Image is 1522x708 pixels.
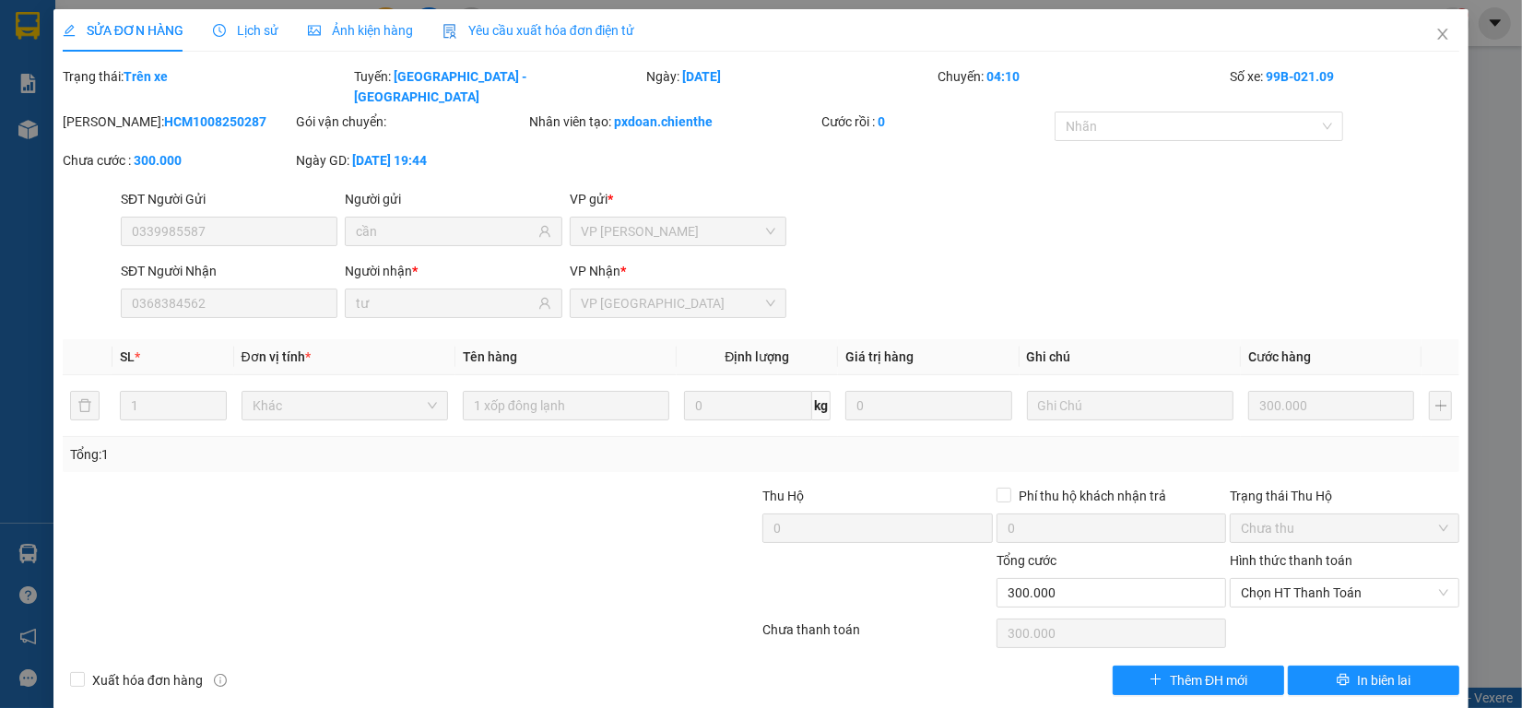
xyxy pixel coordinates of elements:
span: In biên lai [1357,670,1410,690]
input: 0 [1248,391,1415,420]
span: plus [1150,673,1162,688]
span: kg [812,391,831,420]
b: [GEOGRAPHIC_DATA] - [GEOGRAPHIC_DATA] [354,69,526,104]
span: Yêu cầu xuất hóa đơn điện tử [442,23,635,38]
div: Trạng thái Thu Hộ [1230,486,1459,506]
span: Đơn vị tính [242,349,311,364]
span: Tên hàng [463,349,517,364]
span: Phí thu hộ khách nhận trả [1011,486,1174,506]
span: user [538,225,551,238]
span: Cước hàng [1248,349,1311,364]
b: 04:10 [986,69,1020,84]
div: Số xe: [1228,66,1461,107]
span: Giá trị hàng [845,349,914,364]
input: VD: Bàn, Ghế [463,391,669,420]
div: Người gửi [345,189,561,209]
div: SĐT Người Nhận [121,261,337,281]
div: VP gửi [570,189,786,209]
input: 0 [845,391,1012,420]
th: Ghi chú [1020,339,1241,375]
div: SĐT Người Gửi [121,189,337,209]
div: Tổng: 1 [70,444,588,465]
span: info-circle [214,674,227,687]
div: Ngày GD: [296,150,525,171]
span: SL [120,349,135,364]
button: Close [1417,9,1469,61]
b: 300.000 [134,153,182,168]
div: Nhân viên tạo: [529,112,818,132]
span: printer [1337,673,1350,688]
div: [PERSON_NAME]: [63,112,292,132]
img: icon [442,24,457,39]
button: printerIn biên lai [1288,666,1459,695]
b: [DATE] 19:44 [352,153,427,168]
span: Thêm ĐH mới [1170,670,1247,690]
div: Chuyến: [936,66,1228,107]
span: Ảnh kiện hàng [308,23,413,38]
button: plus [1429,391,1452,420]
span: VP Nhận [570,264,620,278]
span: Tổng cước [997,553,1056,568]
input: Tên người gửi [356,221,534,242]
span: picture [308,24,321,37]
b: HCM1008250287 [164,114,266,129]
b: pxdoan.chienthe [614,114,713,129]
span: SỬA ĐƠN HÀNG [63,23,183,38]
b: 0 [878,114,885,129]
button: delete [70,391,100,420]
input: Tên người nhận [356,293,534,313]
b: [DATE] [682,69,721,84]
span: edit [63,24,76,37]
span: Chọn HT Thanh Toán [1241,579,1448,607]
span: Xuất hóa đơn hàng [85,670,210,690]
div: Người nhận [345,261,561,281]
span: Khác [253,392,437,419]
b: 99B-021.09 [1266,69,1334,84]
div: Tuyến: [352,66,644,107]
div: Ngày: [644,66,937,107]
span: Thu Hộ [762,489,804,503]
span: VP Bắc Ninh [581,289,775,317]
span: Định lượng [725,349,789,364]
div: Chưa thanh toán [761,619,994,652]
span: user [538,297,551,310]
span: Lịch sử [213,23,278,38]
span: VP Hồ Chí Minh [581,218,775,245]
div: Chưa cước : [63,150,292,171]
div: Gói vận chuyển: [296,112,525,132]
button: plusThêm ĐH mới [1113,666,1284,695]
div: Cước rồi : [821,112,1051,132]
span: close [1435,27,1450,41]
label: Hình thức thanh toán [1230,553,1352,568]
b: Trên xe [124,69,168,84]
div: Trạng thái: [61,66,353,107]
input: Ghi Chú [1027,391,1233,420]
span: clock-circle [213,24,226,37]
span: Chưa thu [1241,514,1448,542]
